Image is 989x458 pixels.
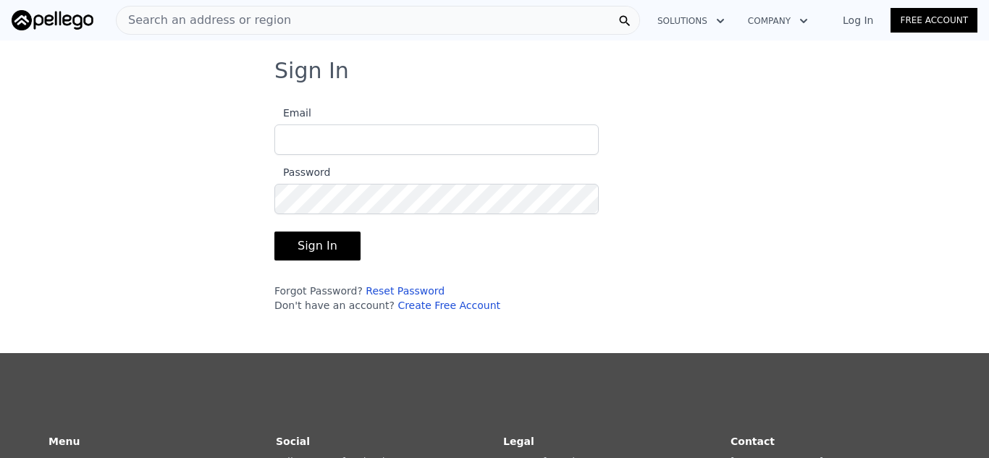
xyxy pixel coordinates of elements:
[503,436,534,447] strong: Legal
[274,184,599,214] input: Password
[117,12,291,29] span: Search an address or region
[274,107,311,119] span: Email
[276,436,310,447] strong: Social
[825,13,891,27] a: Log In
[731,436,775,447] strong: Contact
[274,58,715,84] h3: Sign In
[397,300,500,311] a: Create Free Account
[274,284,599,313] div: Forgot Password? Don't have an account?
[274,124,599,155] input: Email
[12,10,93,30] img: Pellego
[274,166,330,178] span: Password
[646,8,736,34] button: Solutions
[891,8,977,33] a: Free Account
[49,436,80,447] strong: Menu
[366,285,445,297] a: Reset Password
[736,8,820,34] button: Company
[274,232,361,260] button: Sign In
